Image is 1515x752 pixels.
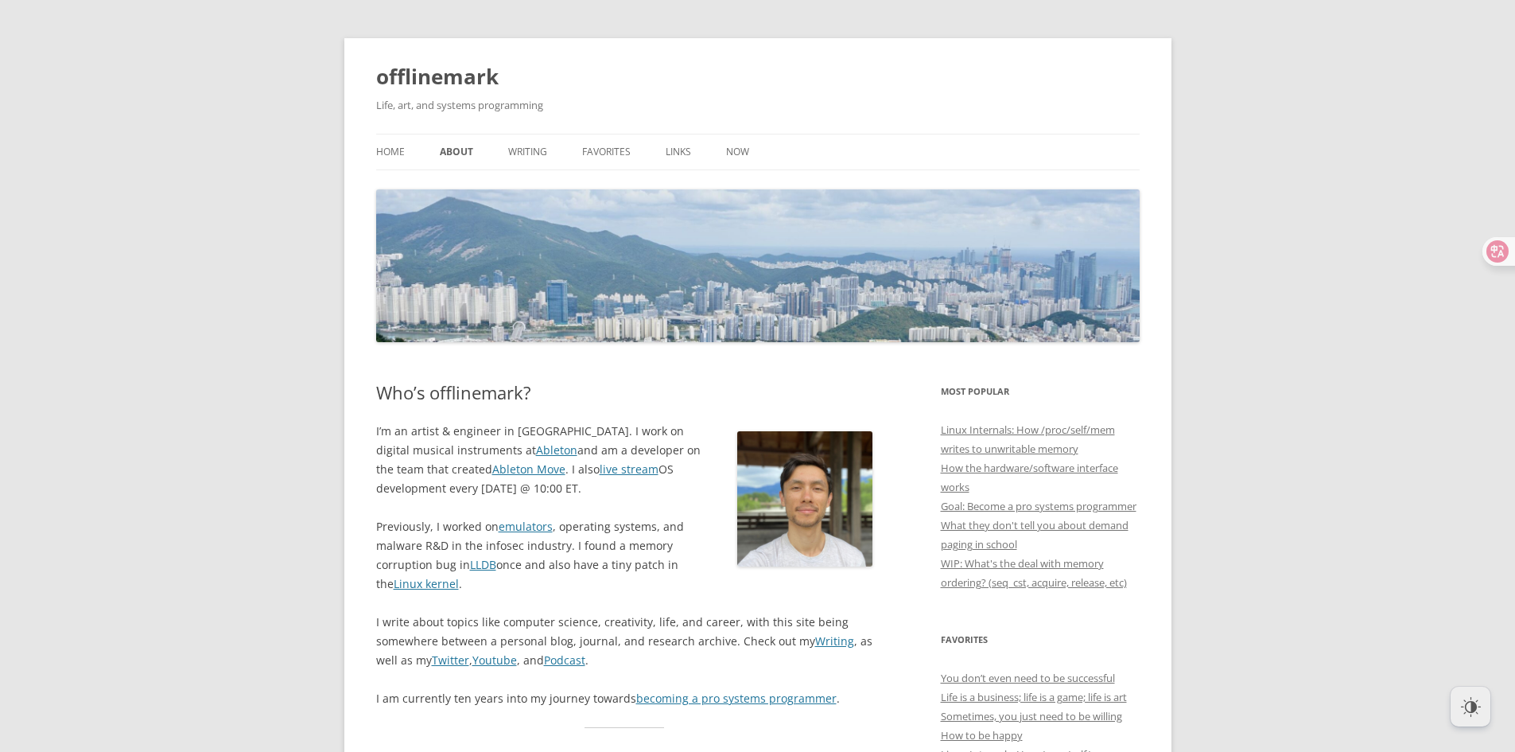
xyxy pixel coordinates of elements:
[536,442,577,458] a: Ableton
[508,134,547,169] a: Writing
[941,556,1127,590] a: WIP: What's the deal with memory ordering? (seq_cst, acquire, release, etc)
[941,461,1118,494] a: How the hardware/software interface works
[376,689,873,708] p: I am currently ten years into my journey towards .
[544,653,585,668] a: Podcast
[394,576,459,591] a: Linux kernel
[941,690,1127,704] a: Life is a business; life is a game; life is art
[376,517,873,594] p: Previously, I worked on , operating systems, and malware R&D in the infosec industry. I found a m...
[440,134,473,169] a: About
[636,691,837,706] a: becoming a pro systems programmer
[600,462,658,477] a: live stream
[376,189,1140,342] img: offlinemark
[432,653,469,668] a: Twitter
[582,134,631,169] a: Favorites
[499,519,553,534] a: emulators
[941,728,1023,742] a: How to be happy
[941,671,1115,685] a: You don’t even need to be successful
[726,134,749,169] a: Now
[472,653,517,668] a: Youtube
[941,518,1128,551] a: What they don't tell you about demand paging in school
[376,422,873,498] p: I’m an artist & engineer in [GEOGRAPHIC_DATA]. I work on digital musical instruments at and am a ...
[941,630,1140,649] h3: Favorites
[376,134,405,169] a: Home
[941,499,1136,513] a: Goal: Become a pro systems programmer
[376,382,873,403] h1: Who’s offlinemark?
[815,633,854,649] a: Writing
[941,423,1115,456] a: Linux Internals: How /proc/self/mem writes to unwritable memory
[941,709,1122,723] a: Sometimes, you just need to be willing
[470,557,496,572] a: LLDB
[376,57,499,95] a: offlinemark
[376,613,873,670] p: I write about topics like computer science, creativity, life, and career, with this site being so...
[376,95,1140,115] h2: Life, art, and systems programming
[941,382,1140,401] h3: Most Popular
[492,462,565,477] a: Ableton Move
[666,134,691,169] a: Links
